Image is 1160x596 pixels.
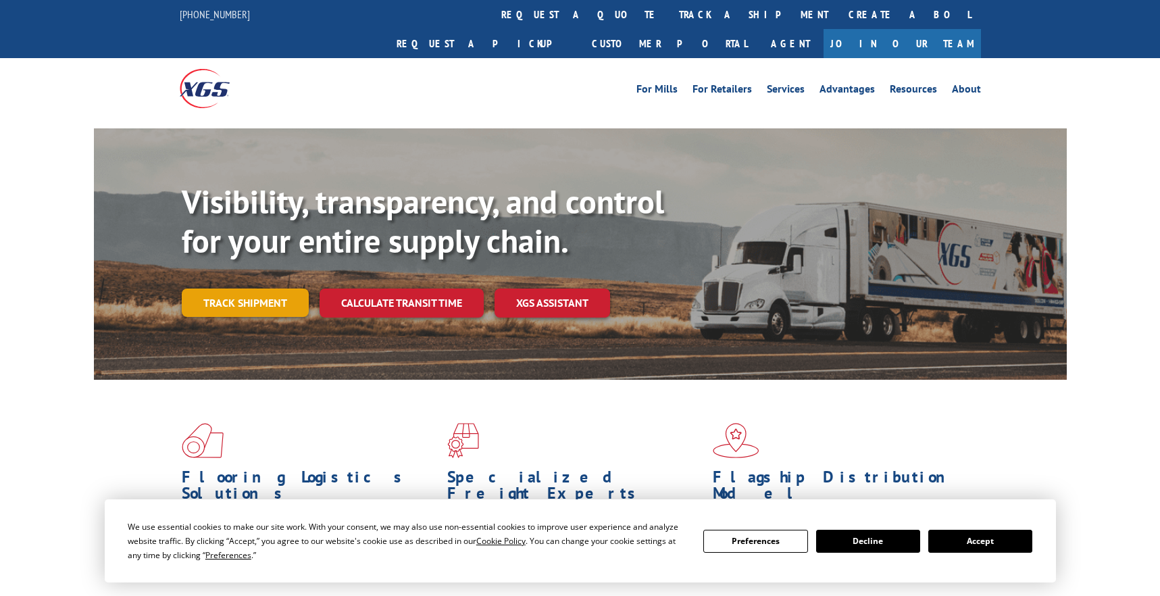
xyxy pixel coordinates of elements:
[128,520,687,562] div: We use essential cookies to make our site work. With your consent, we may also use non-essential ...
[819,84,875,99] a: Advantages
[386,29,582,58] a: Request a pickup
[582,29,757,58] a: Customer Portal
[928,530,1032,553] button: Accept
[180,7,250,21] a: [PHONE_NUMBER]
[182,289,309,317] a: Track shipment
[713,469,968,508] h1: Flagship Distribution Model
[767,84,805,99] a: Services
[447,423,479,458] img: xgs-icon-focused-on-flooring-red
[757,29,824,58] a: Agent
[205,549,251,561] span: Preferences
[320,289,484,318] a: Calculate transit time
[182,180,664,262] b: Visibility, transparency, and control for your entire supply chain.
[182,569,350,585] a: Learn More >
[890,84,937,99] a: Resources
[182,423,224,458] img: xgs-icon-total-supply-chain-intelligence-red
[824,29,981,58] a: Join Our Team
[105,499,1056,582] div: Cookie Consent Prompt
[692,84,752,99] a: For Retailers
[476,535,526,547] span: Cookie Policy
[447,469,703,508] h1: Specialized Freight Experts
[447,569,615,585] a: Learn More >
[713,423,759,458] img: xgs-icon-flagship-distribution-model-red
[816,530,920,553] button: Decline
[703,530,807,553] button: Preferences
[952,84,981,99] a: About
[182,469,437,508] h1: Flooring Logistics Solutions
[636,84,678,99] a: For Mills
[495,289,610,318] a: XGS ASSISTANT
